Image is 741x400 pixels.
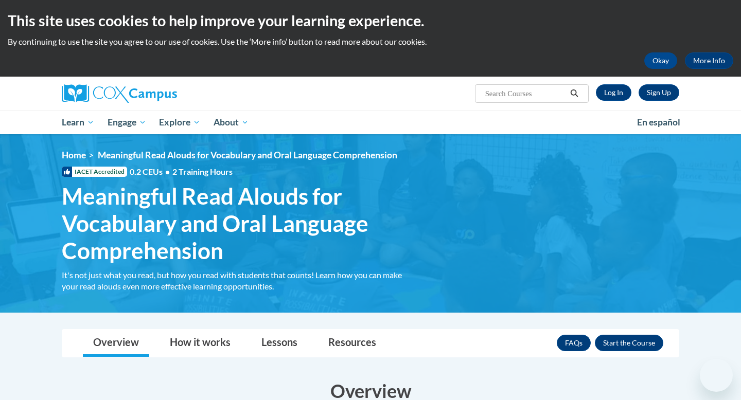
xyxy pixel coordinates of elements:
a: Explore [152,111,207,134]
span: 0.2 CEUs [130,166,233,177]
a: Cox Campus [62,84,257,103]
button: Enroll [595,335,663,351]
a: Register [639,84,679,101]
input: Search Courses [484,87,567,100]
span: Explore [159,116,200,129]
span: Engage [108,116,146,129]
a: En español [630,112,687,133]
a: More Info [685,52,733,69]
a: Lessons [251,330,308,357]
a: How it works [160,330,241,357]
iframe: Button to launch messaging window [700,359,733,392]
a: FAQs [557,335,591,351]
a: Overview [83,330,149,357]
div: It's not just what you read, but how you read with students that counts! Learn how you can make y... [62,269,417,292]
h2: This site uses cookies to help improve your learning experience. [8,10,733,31]
a: About [207,111,255,134]
span: Meaningful Read Alouds for Vocabulary and Oral Language Comprehension [62,183,417,264]
a: Learn [55,111,101,134]
button: Search [567,87,582,100]
a: Resources [318,330,386,357]
a: Log In [596,84,631,101]
span: Meaningful Read Alouds for Vocabulary and Oral Language Comprehension [98,150,397,160]
span: IACET Accredited [62,167,127,177]
span: En español [637,117,680,128]
a: Engage [101,111,153,134]
img: Cox Campus [62,84,177,103]
span: • [165,167,170,176]
span: Learn [62,116,94,129]
p: By continuing to use the site you agree to our use of cookies. Use the ‘More info’ button to read... [8,36,733,47]
span: About [214,116,249,129]
a: Home [62,150,86,160]
button: Okay [644,52,677,69]
div: Main menu [46,111,695,134]
span: 2 Training Hours [172,167,233,176]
